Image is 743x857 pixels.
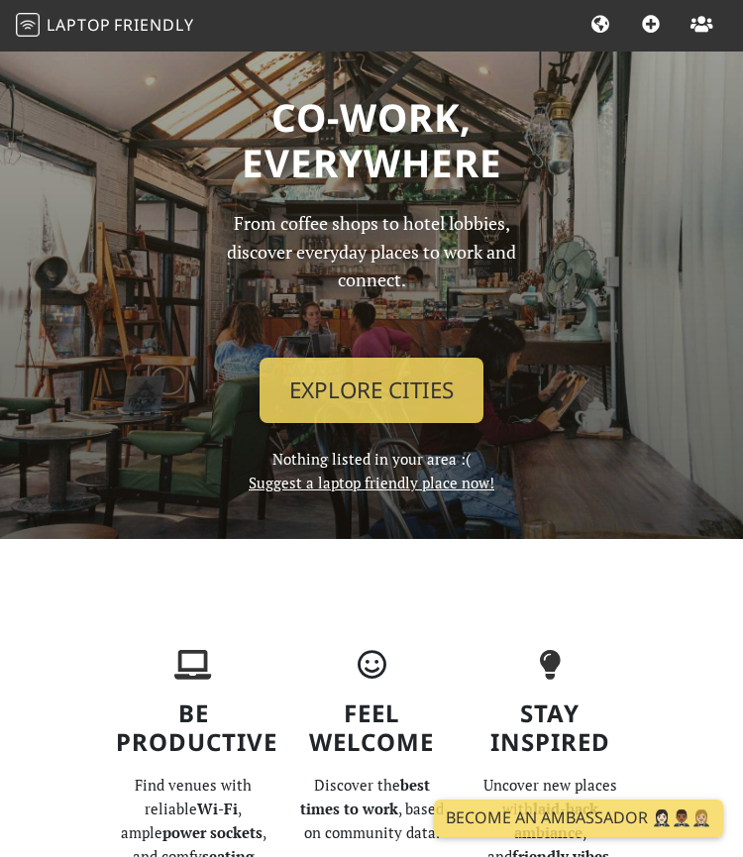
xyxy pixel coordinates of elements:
[249,473,494,492] a: Suggest a laptop friendly place now!
[300,775,430,818] strong: best times to work
[16,9,194,44] a: LaptopFriendly LaptopFriendly
[514,799,598,842] strong: laid-back ambiance
[47,14,111,36] span: Laptop
[197,799,238,818] strong: Wi-Fi
[116,94,627,185] h1: Co-work, Everywhere
[116,699,270,757] h3: Be Productive
[162,822,263,842] strong: power sockets
[193,209,550,494] div: Nothing listed in your area :(
[16,13,40,37] img: LaptopFriendly
[205,209,538,342] p: From coffee shops to hotel lobbies, discover everyday places to work and connect.
[114,14,193,36] span: Friendly
[434,800,723,837] a: Become an Ambassador 🤵🏻‍♀️🤵🏾‍♂️🤵🏼‍♀️
[260,358,483,423] a: Explore Cities
[294,699,449,757] h3: Feel Welcome
[294,773,449,844] p: Discover the , based on community data.
[473,699,627,757] h3: Stay Inspired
